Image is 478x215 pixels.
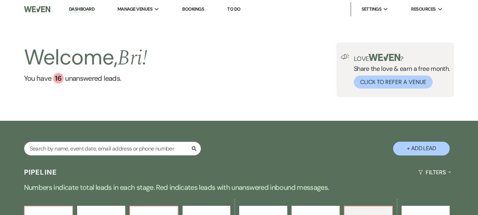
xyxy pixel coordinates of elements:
[415,163,454,182] button: Filters
[350,54,450,89] div: Share the love & earn a free month.
[354,75,433,89] button: Click to Refer a Venue
[369,54,400,61] img: weven-logo-green.svg
[182,6,204,12] a: Bookings
[411,6,436,13] span: Resources
[24,43,147,73] h2: Welcome,
[117,6,152,13] span: Manage Venues
[24,2,51,17] img: Weven Logo
[53,73,64,84] div: 16
[227,6,240,12] a: To Do
[354,54,450,62] p: Love ?
[117,42,147,74] span: Bri !
[69,6,94,13] a: Dashboard
[341,54,350,60] img: loud-speaker-illustration.svg
[24,142,201,155] input: Search by name, event date, email address or phone number
[393,142,450,155] button: + Add Lead
[362,6,382,13] span: Settings
[24,167,57,177] h3: Pipeline
[24,73,147,84] a: You have 16 unanswered leads.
